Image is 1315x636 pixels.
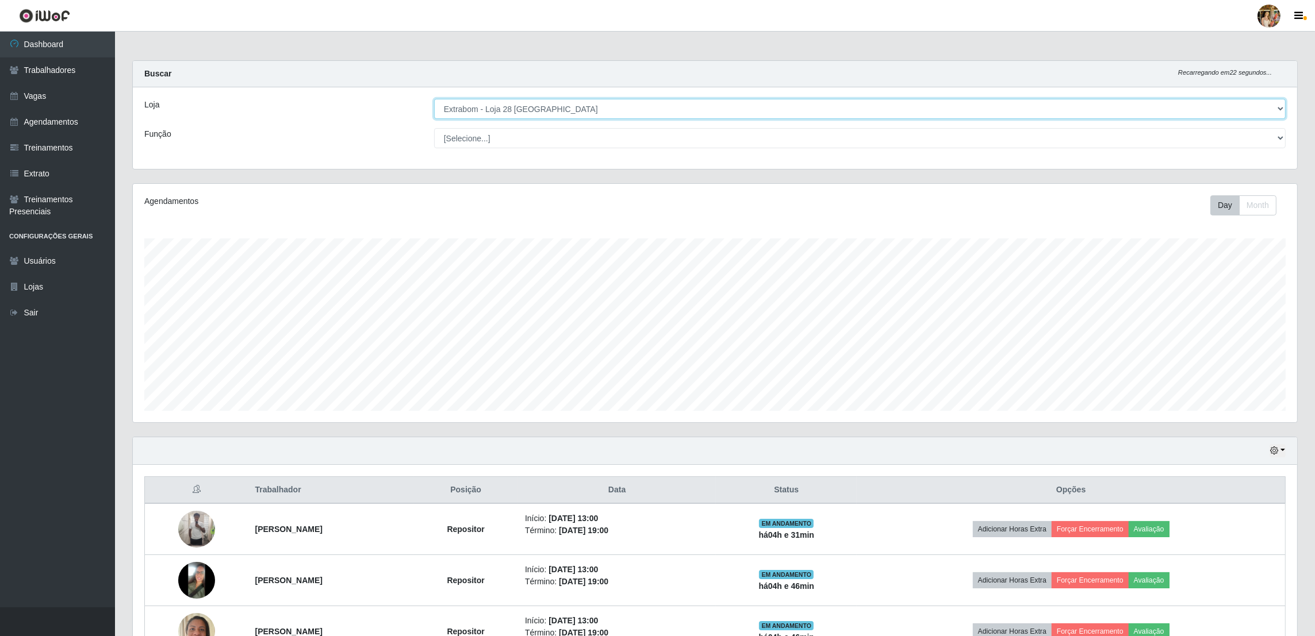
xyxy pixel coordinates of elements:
[549,616,598,625] time: [DATE] 13:00
[144,195,610,207] div: Agendamentos
[1210,195,1240,215] button: Day
[759,530,815,539] strong: há 04 h e 31 min
[255,576,323,585] strong: [PERSON_NAME]
[759,621,814,630] span: EM ANDAMENTO
[559,577,608,586] time: [DATE] 19:00
[144,128,171,140] label: Função
[255,627,323,636] strong: [PERSON_NAME]
[248,477,414,504] th: Trabalhador
[1052,521,1129,537] button: Forçar Encerramento
[255,525,323,534] strong: [PERSON_NAME]
[1052,572,1129,588] button: Forçar Encerramento
[19,9,70,23] img: CoreUI Logo
[525,576,709,588] li: Término:
[549,514,598,523] time: [DATE] 13:00
[447,627,484,636] strong: Repositor
[518,477,716,504] th: Data
[559,526,608,535] time: [DATE] 19:00
[857,477,1285,504] th: Opções
[144,69,171,78] strong: Buscar
[413,477,518,504] th: Posição
[525,512,709,525] li: Início:
[759,581,815,591] strong: há 04 h e 46 min
[525,525,709,537] li: Término:
[1239,195,1276,215] button: Month
[759,519,814,528] span: EM ANDAMENTO
[549,565,598,574] time: [DATE] 13:00
[447,576,484,585] strong: Repositor
[525,564,709,576] li: Início:
[525,615,709,627] li: Início:
[973,572,1052,588] button: Adicionar Horas Extra
[1129,572,1170,588] button: Avaliação
[178,511,215,548] img: 1746814061107.jpeg
[178,562,215,599] img: 1748484954184.jpeg
[1129,521,1170,537] button: Avaliação
[447,525,484,534] strong: Repositor
[973,521,1052,537] button: Adicionar Horas Extra
[1210,195,1286,215] div: Toolbar with button groups
[144,99,159,111] label: Loja
[1210,195,1276,215] div: First group
[759,570,814,579] span: EM ANDAMENTO
[1178,69,1272,76] i: Recarregando em 22 segundos...
[716,477,857,504] th: Status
